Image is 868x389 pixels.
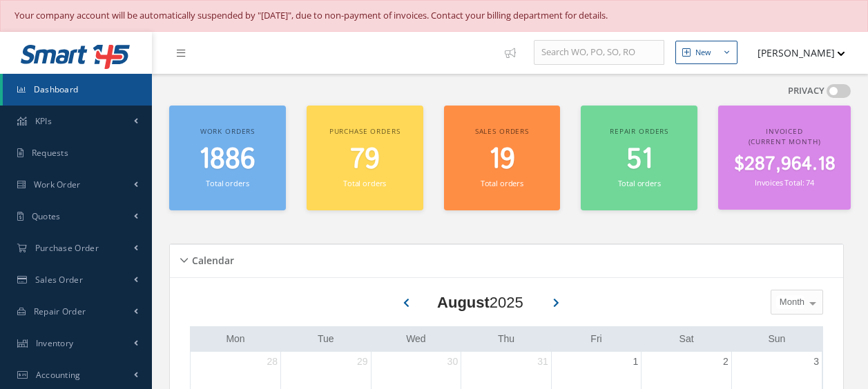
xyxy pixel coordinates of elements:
[264,352,280,372] a: July 28, 2025
[36,337,74,349] span: Inventory
[315,330,337,348] a: Tuesday
[200,126,255,136] span: Work orders
[437,291,523,314] div: 2025
[720,352,731,372] a: August 2, 2025
[169,106,286,211] a: Work orders 1886 Total orders
[610,126,668,136] span: Repair orders
[35,242,99,254] span: Purchase Order
[188,250,234,267] h5: Calendar
[32,147,68,159] span: Requests
[35,274,83,286] span: Sales Order
[534,352,551,372] a: July 31, 2025
[223,330,247,348] a: Monday
[630,352,642,372] a: August 1, 2025
[329,126,401,136] span: Purchase orders
[618,178,661,188] small: Total orders
[675,41,737,65] button: New
[206,178,249,188] small: Total orders
[350,140,380,179] span: 79
[343,178,386,188] small: Total orders
[534,40,664,65] input: Search WO, PO, SO, RO
[35,115,52,127] span: KPIs
[34,179,81,190] span: Work Order
[765,330,788,348] a: Sunday
[403,330,429,348] a: Wednesday
[749,137,821,146] span: (Current Month)
[766,126,803,136] span: Invoiced
[199,140,255,179] span: 1886
[495,330,517,348] a: Thursday
[718,106,851,210] a: Invoiced (Current Month) $287,964.18 Invoices Total: 74
[498,32,534,74] a: Show Tips
[734,151,836,178] span: $287,964.18
[36,369,81,381] span: Accounting
[34,83,79,95] span: Dashboard
[307,106,423,211] a: Purchase orders 79 Total orders
[588,330,604,348] a: Friday
[475,126,529,136] span: Sales orders
[811,352,822,372] a: August 3, 2025
[481,178,523,188] small: Total orders
[695,47,711,59] div: New
[437,294,490,311] b: August
[444,106,561,211] a: Sales orders 19 Total orders
[581,106,697,211] a: Repair orders 51 Total orders
[489,140,515,179] span: 19
[3,74,152,106] a: Dashboard
[776,295,804,309] span: Month
[755,177,814,188] small: Invoices Total: 74
[34,306,86,317] span: Repair Order
[677,330,697,348] a: Saturday
[15,9,853,23] div: Your company account will be automatically suspended by "[DATE]", due to non-payment of invoices....
[626,140,653,179] span: 51
[788,84,824,98] label: PRIVACY
[32,210,61,222] span: Quotes
[744,39,845,66] button: [PERSON_NAME]
[445,352,461,372] a: July 30, 2025
[354,352,371,372] a: July 29, 2025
